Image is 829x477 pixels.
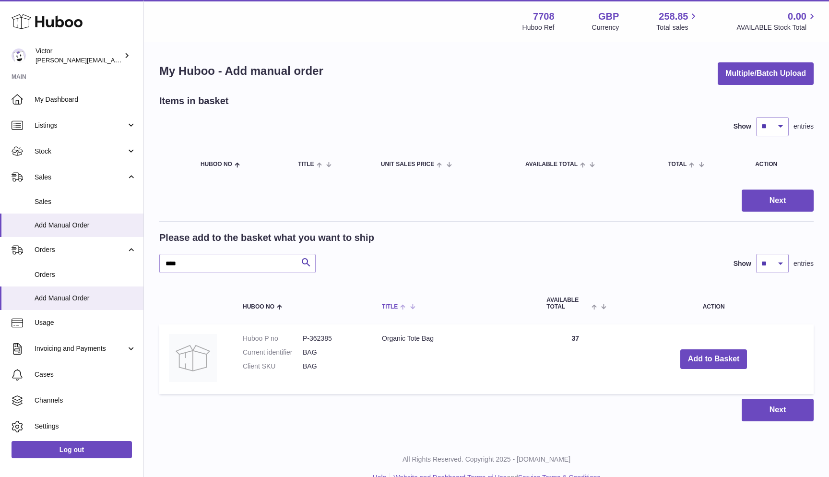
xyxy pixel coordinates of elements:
[35,422,136,431] span: Settings
[36,56,192,64] span: [PERSON_NAME][EMAIL_ADDRESS][DOMAIN_NAME]
[592,23,619,32] div: Currency
[35,221,136,230] span: Add Manual Order
[169,334,217,382] img: Organic Tote Bag
[656,10,699,32] a: 258.85 Total sales
[598,10,619,23] strong: GBP
[372,324,537,394] td: Organic Tote Bag
[243,304,274,310] span: Huboo no
[793,122,814,131] span: entries
[35,173,126,182] span: Sales
[35,294,136,303] span: Add Manual Order
[303,348,363,357] dd: BAG
[159,231,374,244] h2: Please add to the basket what you want to ship
[718,62,814,85] button: Multiple/Batch Upload
[159,95,229,107] h2: Items in basket
[736,10,817,32] a: 0.00 AVAILABLE Stock Total
[12,441,132,458] a: Log out
[35,318,136,327] span: Usage
[742,190,814,212] button: Next
[734,259,751,268] label: Show
[614,287,814,319] th: Action
[522,23,555,32] div: Huboo Ref
[35,396,136,405] span: Channels
[159,63,323,79] h1: My Huboo - Add manual order
[736,23,817,32] span: AVAILABLE Stock Total
[12,48,26,63] img: victor@erbology.co
[35,370,136,379] span: Cases
[533,10,555,23] strong: 7708
[525,161,578,167] span: AVAILABLE Total
[793,259,814,268] span: entries
[546,297,589,310] span: AVAILABLE Total
[298,161,314,167] span: Title
[659,10,688,23] span: 258.85
[35,270,136,279] span: Orders
[201,161,232,167] span: Huboo no
[35,121,126,130] span: Listings
[35,245,126,254] span: Orders
[243,362,303,371] dt: Client SKU
[35,95,136,104] span: My Dashboard
[668,161,687,167] span: Total
[35,197,136,206] span: Sales
[243,334,303,343] dt: Huboo P no
[303,362,363,371] dd: BAG
[742,399,814,421] button: Next
[152,455,821,464] p: All Rights Reserved. Copyright 2025 - [DOMAIN_NAME]
[382,304,398,310] span: Title
[788,10,806,23] span: 0.00
[243,348,303,357] dt: Current identifier
[680,349,747,369] button: Add to Basket
[656,23,699,32] span: Total sales
[381,161,434,167] span: Unit Sales Price
[35,344,126,353] span: Invoicing and Payments
[36,47,122,65] div: Victor
[35,147,126,156] span: Stock
[755,161,804,167] div: Action
[734,122,751,131] label: Show
[303,334,363,343] dd: P-362385
[537,324,614,394] td: 37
